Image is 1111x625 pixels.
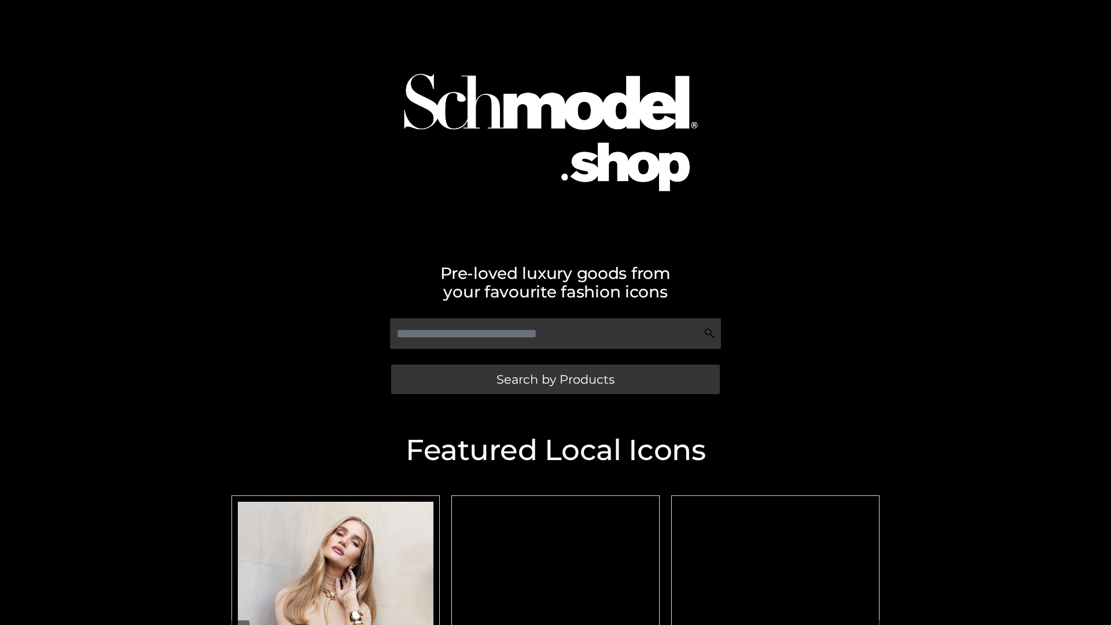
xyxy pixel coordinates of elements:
a: Search by Products [391,365,720,394]
h2: Pre-loved luxury goods from your favourite fashion icons [226,264,885,301]
span: Search by Products [496,373,615,385]
h2: Featured Local Icons​ [226,436,885,465]
img: Search Icon [704,328,715,339]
